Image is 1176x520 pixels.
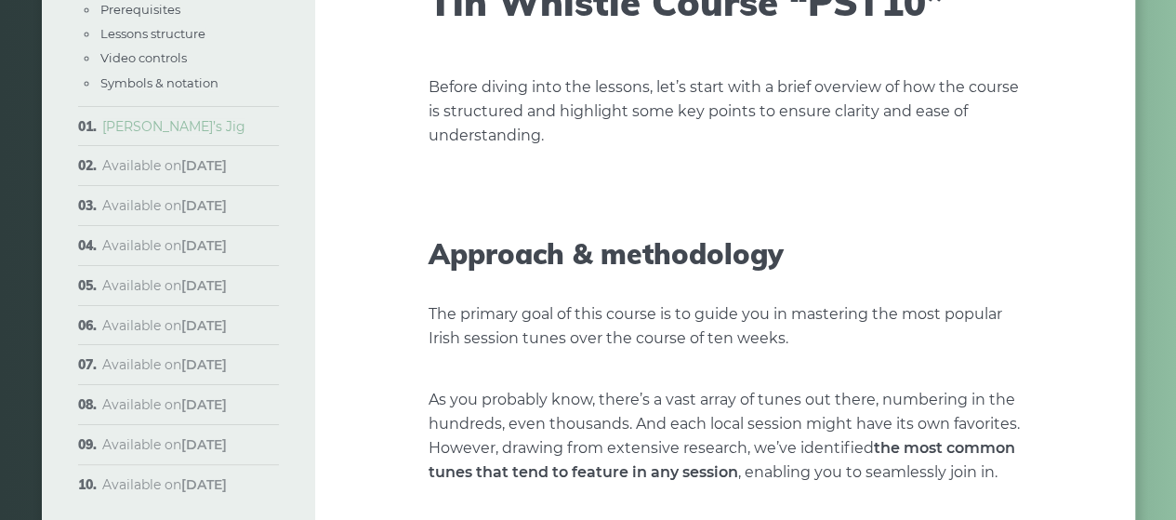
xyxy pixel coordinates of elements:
span: Available on [102,476,227,493]
strong: [DATE] [181,436,227,453]
p: Before diving into the lessons, let’s start with a brief overview of how the course is structured... [429,75,1022,148]
span: Available on [102,237,227,254]
span: Available on [102,356,227,373]
p: As you probably know, there’s a vast array of tunes out there, numbering in the hundreds, even th... [429,388,1022,485]
strong: [DATE] [181,157,227,174]
a: Prerequisites [100,2,180,17]
a: Symbols & notation [100,75,218,90]
strong: [DATE] [181,396,227,413]
strong: [DATE] [181,356,227,373]
h2: Approach & methodology [429,237,1022,271]
span: Available on [102,197,227,214]
span: Available on [102,317,227,334]
a: Lessons structure [100,26,205,41]
span: Available on [102,157,227,174]
strong: [DATE] [181,237,227,254]
strong: [DATE] [181,277,227,294]
a: [PERSON_NAME]’s Jig [102,118,245,135]
span: Available on [102,436,227,453]
span: Available on [102,396,227,413]
a: Video controls [100,50,187,65]
strong: [DATE] [181,476,227,493]
strong: [DATE] [181,317,227,334]
strong: [DATE] [181,197,227,214]
p: The primary goal of this course is to guide you in mastering the most popular Irish session tunes... [429,302,1022,351]
span: Available on [102,277,227,294]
